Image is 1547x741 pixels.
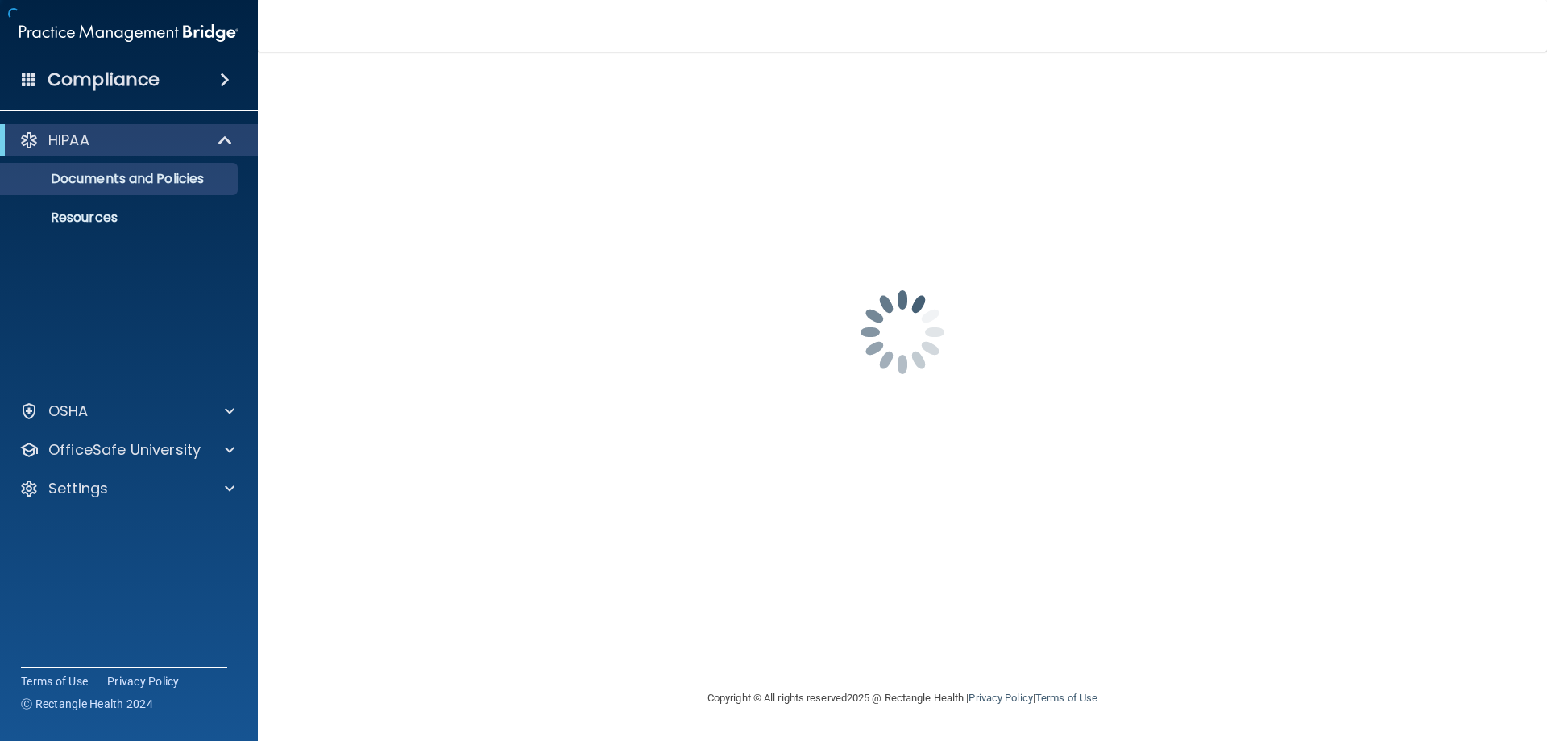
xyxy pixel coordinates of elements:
[19,440,234,460] a: OfficeSafe University
[21,673,88,689] a: Terms of Use
[48,440,201,460] p: OfficeSafe University
[19,402,234,421] a: OSHA
[608,672,1197,724] div: Copyright © All rights reserved 2025 @ Rectangle Health | |
[822,252,983,413] img: spinner.e123f6fc.gif
[968,692,1032,704] a: Privacy Policy
[1268,627,1528,691] iframe: Drift Widget Chat Controller
[19,131,234,150] a: HIPAA
[10,210,230,226] p: Resources
[48,69,160,91] h4: Compliance
[48,479,108,498] p: Settings
[10,171,230,187] p: Documents and Policies
[107,673,180,689] a: Privacy Policy
[1035,692,1097,704] a: Terms of Use
[48,402,89,421] p: OSHA
[48,131,89,150] p: HIPAA
[19,479,234,498] a: Settings
[19,17,238,49] img: PMB logo
[21,696,153,712] span: Ⓒ Rectangle Health 2024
